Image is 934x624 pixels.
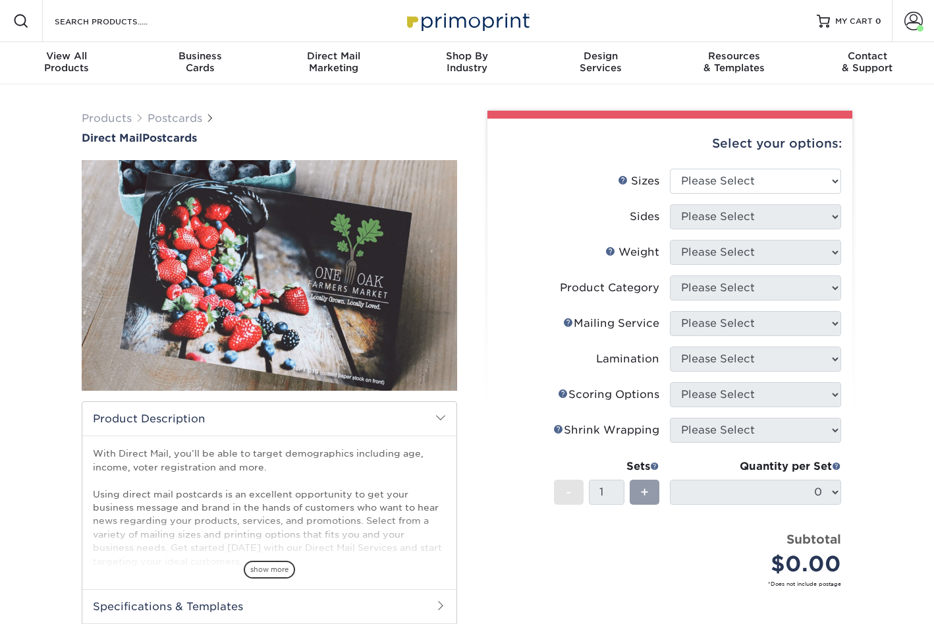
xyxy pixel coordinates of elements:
span: 0 [875,16,881,26]
div: Industry [400,50,534,74]
a: Products [82,112,132,125]
span: Shop By [400,50,534,62]
a: Contact& Support [800,42,934,84]
strong: Subtotal [786,532,841,546]
div: Lamination [596,351,659,367]
span: Resources [667,50,801,62]
div: & Support [800,50,934,74]
h2: Specifications & Templates [82,589,456,623]
div: Mailing Service [563,316,659,331]
span: Design [534,50,667,62]
span: Contact [800,50,934,62]
a: BusinessCards [134,42,267,84]
div: Marketing [267,50,400,74]
div: Scoring Options [558,387,659,403]
span: - [566,482,572,502]
div: Quantity per Set [670,459,841,474]
span: Business [134,50,267,62]
a: Postcards [148,112,202,125]
h1: Postcards [82,132,457,144]
a: Resources& Templates [667,42,801,84]
div: Sides [630,209,659,225]
div: Weight [605,244,659,260]
h2: Product Description [82,402,456,436]
div: $0.00 [680,548,841,580]
small: *Does not include postage [508,580,841,588]
div: Sets [554,459,659,474]
div: & Templates [667,50,801,74]
div: Services [534,50,667,74]
span: Direct Mail [82,132,142,144]
div: Select your options: [498,119,842,169]
div: Cards [134,50,267,74]
a: DesignServices [534,42,667,84]
a: Shop ByIndustry [400,42,534,84]
img: Primoprint [401,7,533,35]
div: Product Category [560,280,659,296]
div: Shrink Wrapping [553,422,659,438]
a: Direct MailPostcards [82,132,457,144]
a: Direct MailMarketing [267,42,400,84]
span: Direct Mail [267,50,400,62]
img: Direct Mail 01 [82,146,457,405]
input: SEARCH PRODUCTS..... [53,13,182,29]
span: show more [244,561,295,579]
div: Sizes [618,173,659,189]
p: With Direct Mail, you’ll be able to target demographics including age, income, voter registration... [93,447,446,568]
span: MY CART [835,16,873,27]
span: + [640,482,649,502]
